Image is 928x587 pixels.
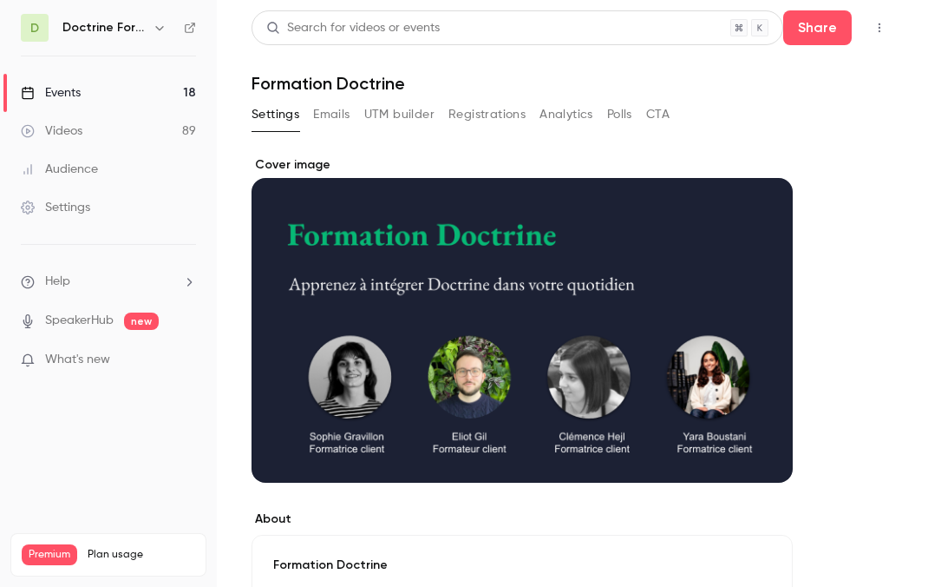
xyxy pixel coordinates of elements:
[266,19,440,37] div: Search for videos or events
[364,101,435,129] button: UTM builder
[646,101,670,129] button: CTA
[45,312,114,330] a: SpeakerHub
[88,548,195,562] span: Plan usage
[62,19,146,36] h6: Doctrine Formation Avocats
[45,351,110,369] span: What's new
[313,101,350,129] button: Emails
[273,557,771,574] p: Formation Doctrine
[252,73,893,94] h1: Formation Doctrine
[252,101,299,129] button: Settings
[252,156,793,174] label: Cover image
[539,101,593,129] button: Analytics
[21,273,196,291] li: help-dropdown-opener
[21,161,98,178] div: Audience
[124,313,159,330] span: new
[21,199,90,216] div: Settings
[783,10,852,45] button: Share
[30,19,39,37] span: D
[607,101,632,129] button: Polls
[175,353,196,368] iframe: Noticeable Trigger
[252,156,793,483] section: Cover image
[252,511,793,528] label: About
[22,544,77,565] span: Premium
[45,273,70,291] span: Help
[448,101,526,129] button: Registrations
[21,122,82,140] div: Videos
[21,84,81,102] div: Events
